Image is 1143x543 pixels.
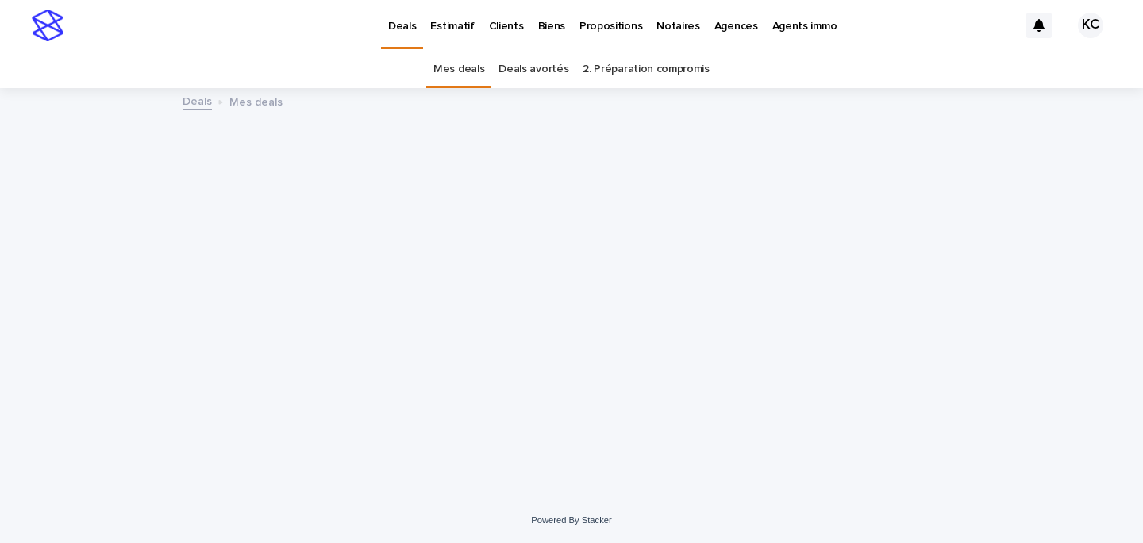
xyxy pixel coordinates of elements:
[531,515,611,525] a: Powered By Stacker
[498,51,568,88] a: Deals avortés
[1078,13,1103,38] div: KC
[183,91,212,110] a: Deals
[583,51,710,88] a: 2. Préparation compromis
[229,92,283,110] p: Mes deals
[32,10,63,41] img: stacker-logo-s-only.png
[433,51,484,88] a: Mes deals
